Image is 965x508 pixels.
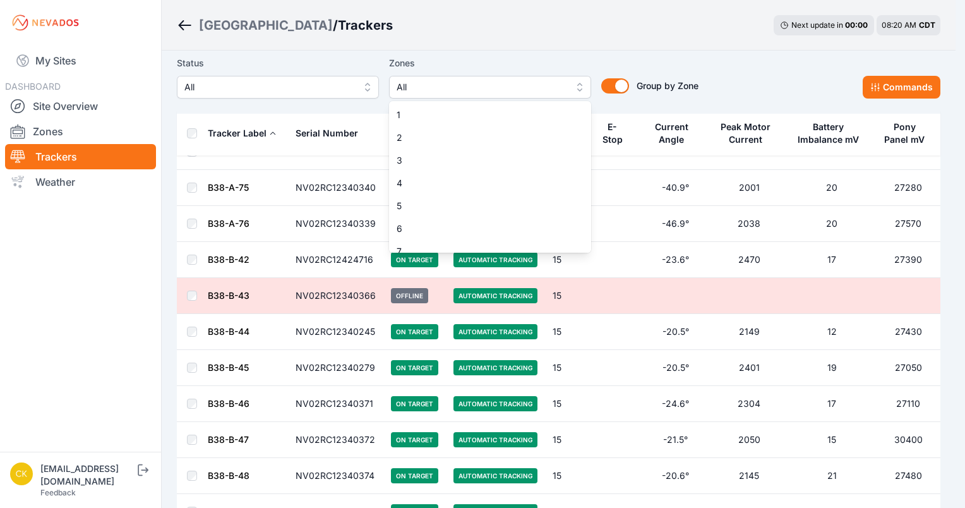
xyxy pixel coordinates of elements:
[397,200,568,212] span: 5
[397,154,568,167] span: 3
[397,245,568,258] span: 7
[397,131,568,144] span: 2
[389,76,591,99] button: All
[389,101,591,253] div: All
[397,177,568,190] span: 4
[397,80,566,95] span: All
[397,222,568,235] span: 6
[397,109,568,121] span: 1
